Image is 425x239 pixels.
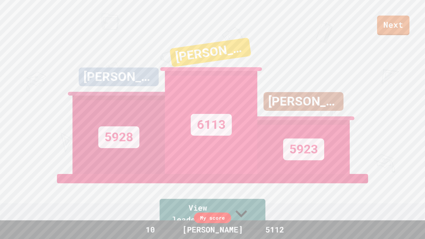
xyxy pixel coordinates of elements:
[194,213,231,223] div: My score
[176,224,249,236] div: [PERSON_NAME]
[79,68,159,86] div: [PERSON_NAME]
[191,114,232,136] div: 6113
[264,92,343,111] div: [PERSON_NAME]
[283,138,324,160] div: 5923
[377,16,409,35] a: Next
[127,224,174,236] div: 10
[170,37,251,67] div: [PERSON_NAME]
[251,224,298,236] div: 5112
[98,126,139,148] div: 5928
[160,199,265,230] a: View leaderboard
